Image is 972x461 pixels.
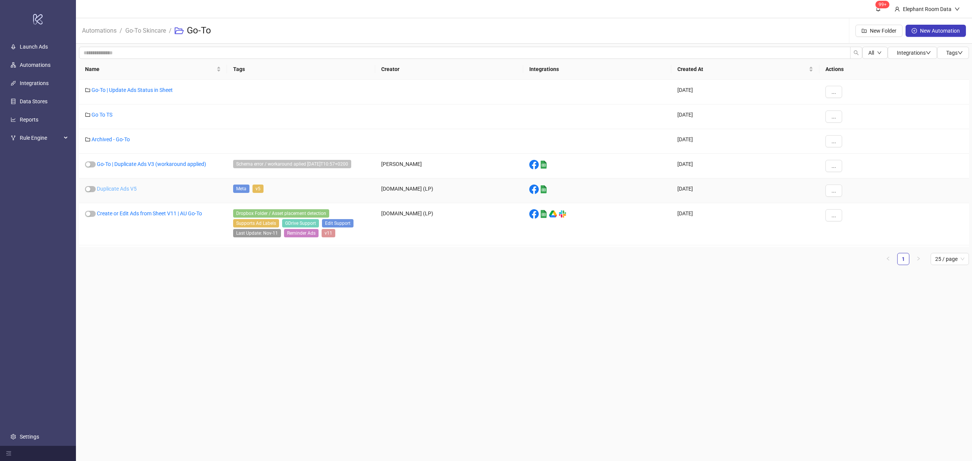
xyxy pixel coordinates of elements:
[85,137,90,142] span: folder
[120,19,122,43] li: /
[11,135,16,141] span: fork
[876,1,890,8] sup: 1610
[882,253,894,265] li: Previous Page
[832,163,836,169] span: ...
[825,209,842,221] button: ...
[92,87,173,93] a: Go-To | Update Ads Status in Sheet
[671,80,819,104] div: [DATE]
[671,178,819,203] div: [DATE]
[92,136,130,142] a: Archived - Go-To
[912,253,925,265] li: Next Page
[882,253,894,265] button: left
[855,25,903,37] button: New Folder
[825,160,842,172] button: ...
[20,130,62,145] span: Rule Engine
[85,112,90,117] span: folder
[877,51,882,55] span: down
[832,212,836,218] span: ...
[671,129,819,154] div: [DATE]
[958,50,963,55] span: down
[895,6,900,12] span: user
[897,253,909,265] li: 1
[671,104,819,129] div: [DATE]
[322,229,335,237] span: v11
[825,86,842,98] button: ...
[175,26,184,35] span: folder-open
[819,59,969,80] th: Actions
[862,47,888,59] button: Alldown
[97,161,206,167] a: Go-To | Duplicate Ads V3 (workaround applied)
[671,59,819,80] th: Created At
[912,28,917,33] span: plus-circle
[124,26,167,34] a: Go-To Skincare
[169,19,172,43] li: /
[825,111,842,123] button: ...
[523,59,671,80] th: Integrations
[252,185,264,193] span: v5
[886,256,890,261] span: left
[671,203,819,245] div: [DATE]
[897,50,931,56] span: Integrations
[233,160,351,168] span: Schema error / workaround aplied 2024-08-27T10:57+0200
[946,50,963,56] span: Tags
[920,28,960,34] span: New Automation
[876,6,881,11] span: bell
[677,65,807,73] span: Created At
[868,50,874,56] span: All
[375,203,523,245] div: [DOMAIN_NAME] (LP)
[20,62,50,68] a: Automations
[6,451,11,456] span: menu-fold
[92,112,112,118] a: Go To TS
[832,89,836,95] span: ...
[97,186,137,192] a: Duplicate Ads V5
[937,47,969,59] button: Tagsdown
[916,256,921,261] span: right
[85,87,90,93] span: folder
[888,47,937,59] button: Integrationsdown
[375,178,523,203] div: [DOMAIN_NAME] (LP)
[282,219,319,227] span: GDrive Support
[870,28,896,34] span: New Folder
[906,25,966,37] button: New Automation
[20,98,47,104] a: Data Stores
[284,229,319,237] span: Reminder Ads
[20,44,48,50] a: Launch Ads
[233,185,249,193] span: Meta
[187,25,211,37] h3: Go-To
[322,219,353,227] span: Edit Support
[862,28,867,33] span: folder-add
[79,59,227,80] th: Name
[375,154,523,178] div: [PERSON_NAME]
[97,210,202,216] a: Create or Edit Ads from Sheet V11 | AU Go-To
[233,229,281,237] span: Last Update: Nov-11
[825,185,842,197] button: ...
[926,50,931,55] span: down
[854,50,859,55] span: search
[375,59,523,80] th: Creator
[20,434,39,440] a: Settings
[85,65,215,73] span: Name
[898,253,909,265] a: 1
[912,253,925,265] button: right
[955,6,960,12] span: down
[233,209,329,218] span: Dropbox Folder / Asset placement detection
[20,80,49,86] a: Integrations
[227,59,375,80] th: Tags
[832,138,836,144] span: ...
[825,135,842,147] button: ...
[931,253,969,265] div: Page Size
[20,117,38,123] a: Reports
[935,253,964,265] span: 25 / page
[832,188,836,194] span: ...
[671,154,819,178] div: [DATE]
[832,114,836,120] span: ...
[233,219,279,227] span: Supports Ad Labels
[900,5,955,13] div: Elephant Room Data
[80,26,118,34] a: Automations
